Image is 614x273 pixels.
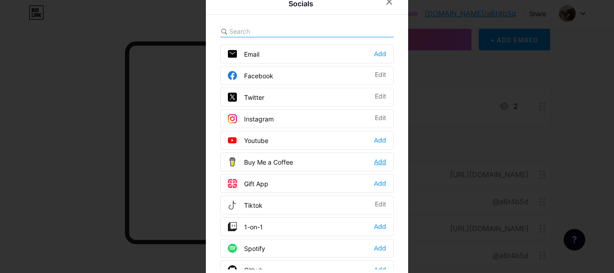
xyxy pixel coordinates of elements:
div: Add [374,49,386,58]
input: Search [229,27,329,36]
div: Facebook [228,71,273,80]
div: Add [374,157,386,166]
div: Add [374,179,386,188]
div: Spotify [228,244,265,253]
div: Add [374,136,386,145]
div: Buy Me a Coffee [228,157,293,166]
div: Edit [375,93,386,102]
div: Email [228,49,259,58]
div: Edit [375,114,386,123]
div: Add [374,244,386,253]
div: Edit [375,201,386,210]
div: Add [374,222,386,231]
div: 1-on-1 [228,222,263,231]
div: Instagram [228,114,274,123]
div: Edit [375,71,386,80]
div: Youtube [228,136,268,145]
div: Tiktok [228,201,263,210]
div: Twitter [228,93,264,102]
div: Gift App [228,179,268,188]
